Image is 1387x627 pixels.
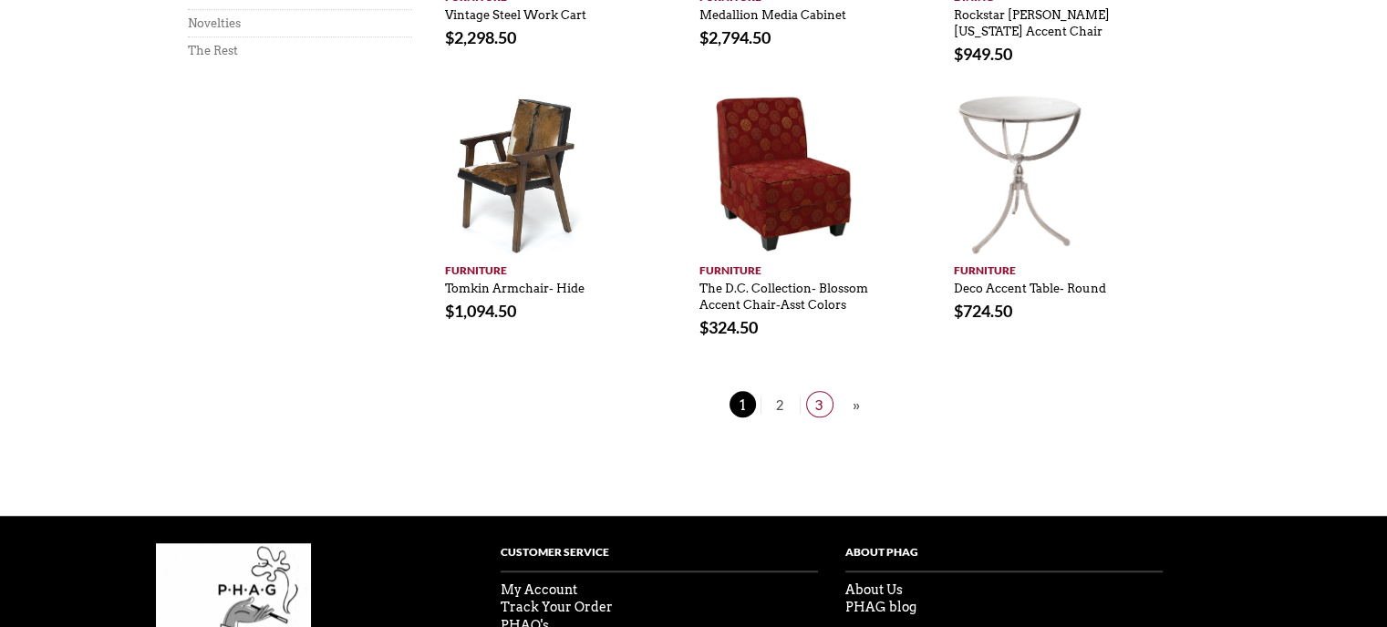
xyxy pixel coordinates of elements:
a: The D.C. Collection- Blossom Accent Chair-Asst Colors [699,272,868,313]
bdi: 724.50 [954,301,1012,321]
h4: About PHag [845,543,1163,572]
a: 3 [800,396,839,414]
span: $ [699,317,709,337]
a: PHAG blog [845,600,916,614]
span: 2 [767,391,794,417]
span: $ [954,301,963,321]
span: $ [445,27,454,47]
a: Furniture [954,255,1152,279]
bdi: 2,794.50 [699,27,771,47]
bdi: 1,094.50 [445,301,516,321]
h4: Customer Service [501,543,818,572]
a: Novelties [188,16,241,30]
a: My Account [501,582,577,597]
a: About Us [845,582,903,597]
a: The Rest [188,44,238,57]
span: $ [445,301,454,321]
a: Deco Accent Table- Round [954,272,1106,296]
bdi: 324.50 [699,317,758,337]
span: $ [954,44,963,64]
span: 1 [730,391,756,417]
bdi: 2,298.50 [445,27,516,47]
a: » [848,394,864,416]
a: Tomkin Armchair- Hide [445,272,585,296]
a: Track Your Order [501,600,613,614]
a: Furniture [699,255,897,279]
span: $ [699,27,709,47]
a: 2 [761,396,800,414]
span: 3 [806,391,833,417]
bdi: 949.50 [954,44,1012,64]
a: Furniture [445,255,643,279]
